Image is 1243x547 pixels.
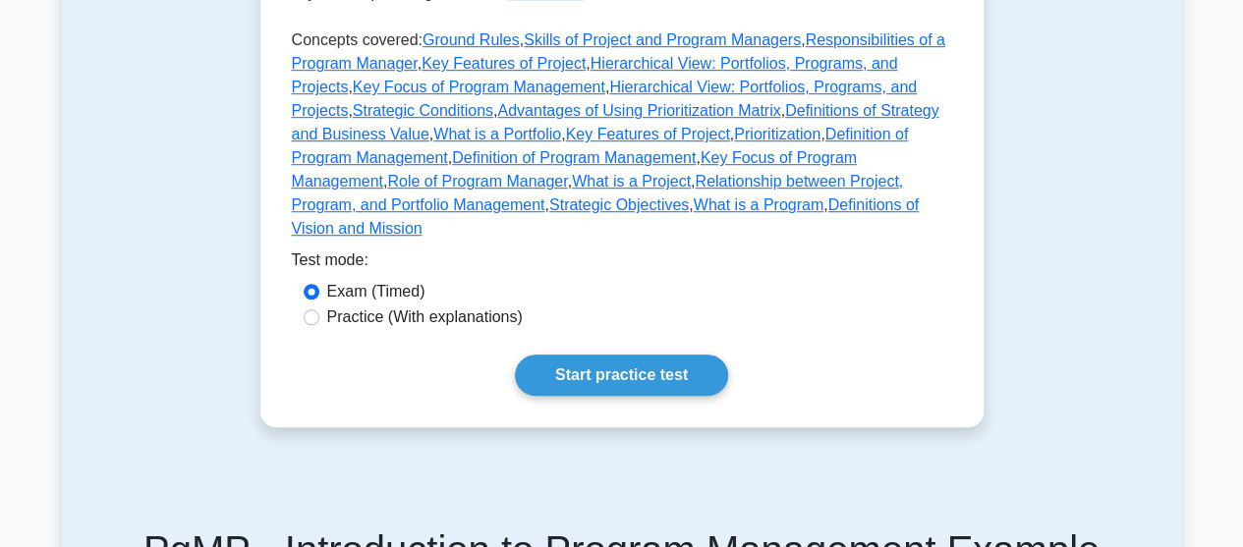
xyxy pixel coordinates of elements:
a: Definitions of Vision and Mission [292,196,920,237]
label: Exam (Timed) [327,280,425,303]
a: Skills of Project and Program Managers [524,31,801,48]
label: Practice (With explanations) [327,305,523,329]
a: What is a Portfolio [433,126,561,142]
a: Key Features of Project [565,126,729,142]
p: Concepts covered: , , , , , , , , , , , , , , , , , , , , , [292,28,952,248]
a: Hierarchical View: Portfolios, Programs, and Projects [292,55,898,95]
a: Definition of Program Management [452,149,696,166]
a: What is a Project [572,173,691,190]
a: Key Features of Project [422,55,586,72]
a: Prioritization [734,126,820,142]
a: What is a Program [694,196,823,213]
div: Test mode: [292,248,952,280]
a: Strategic Conditions [353,102,493,119]
a: Role of Program Manager [387,173,567,190]
a: Definition of Program Management [292,126,909,166]
a: Strategic Objectives [549,196,689,213]
a: Key Focus of Program Management [353,79,605,95]
a: Start practice test [515,355,728,396]
a: Advantages of Using Prioritization Matrix [497,102,780,119]
a: Ground Rules [423,31,520,48]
